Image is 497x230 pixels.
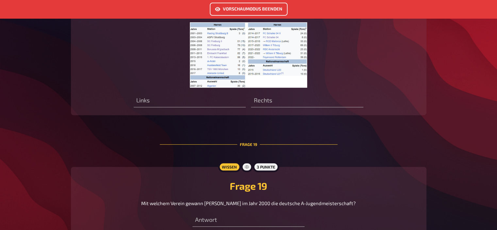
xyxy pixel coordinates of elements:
[190,22,307,88] img: image
[210,3,288,16] button: Vorschaumodus beenden
[192,214,305,227] input: Antwort
[210,7,288,13] a: Vorschaumodus beenden
[218,162,241,172] div: Wissen
[160,126,338,163] div: Frage 19
[134,94,246,107] input: Links
[141,200,356,206] span: Mit welchem Verein gewann [PERSON_NAME] im Jahr 2000 die deutsche A-Jugendmeisterschaft?
[253,162,279,172] div: 3 Punkte
[251,94,363,107] input: Rechts
[79,180,419,192] h2: Frage 19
